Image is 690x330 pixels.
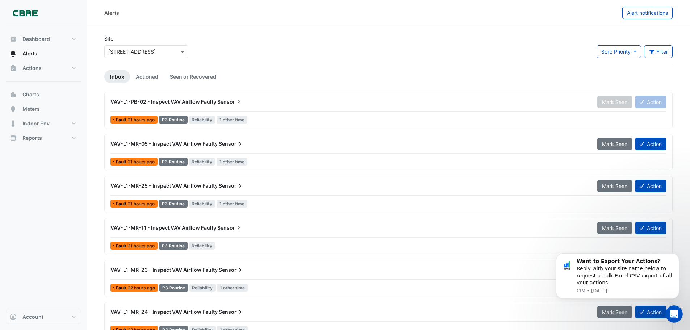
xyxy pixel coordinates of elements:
span: Dashboard [22,35,50,43]
span: Fault [116,202,128,206]
button: Account [6,310,81,324]
span: Sensor [219,266,244,273]
span: Mark Seen [602,141,627,147]
label: Site [104,35,113,42]
div: Alerts [104,9,119,17]
span: Alert notifications [627,10,668,16]
div: P3 Routine [159,200,188,208]
span: Reliability [189,200,216,208]
a: Inbox [104,70,130,83]
button: Dashboard [6,32,81,46]
span: 1 other time [217,116,247,124]
button: Mark Seen [597,222,632,234]
span: VAV-L1-MR-11 - Inspect VAV Airflow Faulty [110,225,216,231]
div: P3 Routine [159,284,188,292]
app-icon: Actions [9,64,17,72]
span: Mark Seen [602,225,627,231]
span: Mon 06-Oct-2025 10:36 AEDT [128,159,155,164]
span: 1 other time [217,200,247,208]
span: Indoor Env [22,120,50,127]
span: Reliability [189,158,216,166]
iframe: Intercom live chat [665,305,683,323]
span: 1 other time [217,284,248,292]
span: Mon 06-Oct-2025 10:36 AEDT [128,117,155,122]
button: Mark Seen [597,180,632,192]
span: Reliability [189,284,216,292]
img: Company Logo [9,6,41,20]
app-icon: Reports [9,134,17,142]
app-icon: Charts [9,91,17,98]
span: Sensor [219,182,244,189]
span: Sensor [217,224,242,231]
app-icon: Dashboard [9,35,17,43]
span: Mon 06-Oct-2025 10:35 AEDT [128,201,155,206]
span: VAV-L1-PB-02 - Inspect VAV Airflow Faulty [110,99,216,105]
div: P3 Routine [159,242,188,250]
iframe: Intercom notifications message [545,251,690,326]
button: Mark Seen [597,138,632,150]
span: Account [22,313,43,321]
app-icon: Meters [9,105,17,113]
button: Charts [6,87,81,102]
span: Reports [22,134,42,142]
button: Meters [6,102,81,116]
span: Meters [22,105,40,113]
span: VAV-L1-MR-25 - Inspect VAV Airflow Faulty [110,183,218,189]
span: Mon 06-Oct-2025 10:35 AEDT [128,285,155,291]
span: Reliability [189,242,216,250]
span: Alerts [22,50,37,57]
span: Sort: Priority [601,49,631,55]
button: Actions [6,61,81,75]
button: Action [635,180,666,192]
span: Reliability [189,116,216,124]
span: Mark Seen [602,183,627,189]
button: Alerts [6,46,81,61]
span: Fault [116,160,128,164]
span: Actions [22,64,42,72]
span: Fault [116,118,128,122]
span: 1 other time [217,158,247,166]
span: Fault [116,286,128,290]
span: VAV-L1-MR-23 - Inspect VAV Airflow Faulty [110,267,218,273]
button: Action [635,138,666,150]
span: Sensor [217,98,242,105]
span: Charts [22,91,39,98]
span: Mon 06-Oct-2025 10:35 AEDT [128,243,155,248]
a: Seen or Recovered [164,70,222,83]
app-icon: Alerts [9,50,17,57]
span: VAV-L1-MR-24 - Inspect VAV Airflow Faulty [110,309,218,315]
button: Indoor Env [6,116,81,131]
button: Action [635,222,666,234]
span: Sensor [219,140,244,147]
span: Sensor [219,308,244,316]
app-icon: Indoor Env [9,120,17,127]
button: Filter [644,45,673,58]
button: Alert notifications [622,7,673,19]
span: VAV-L1-MR-05 - Inspect VAV Airflow Faulty [110,141,218,147]
a: Actioned [130,70,164,83]
div: P3 Routine [159,116,188,124]
button: Reports [6,131,81,145]
button: Sort: Priority [597,45,641,58]
span: Fault [116,244,128,248]
div: P3 Routine [159,158,188,166]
